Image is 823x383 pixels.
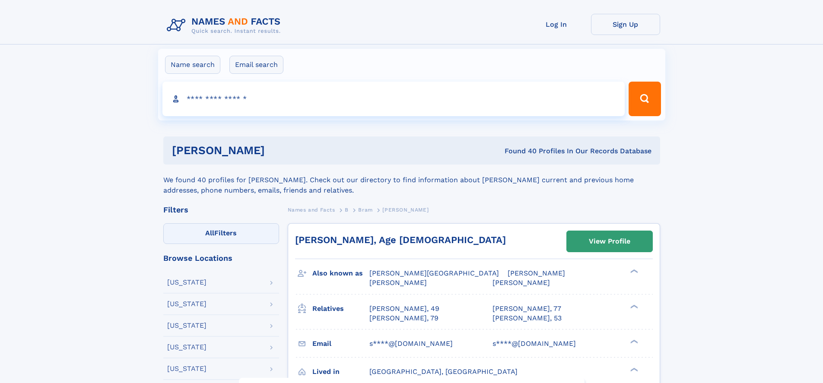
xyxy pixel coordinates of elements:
[205,229,214,237] span: All
[369,279,427,287] span: [PERSON_NAME]
[163,223,279,244] label: Filters
[493,279,550,287] span: [PERSON_NAME]
[382,207,429,213] span: [PERSON_NAME]
[358,207,372,213] span: Bram
[591,14,660,35] a: Sign Up
[628,339,639,344] div: ❯
[493,304,561,313] a: [PERSON_NAME], 77
[369,304,439,313] a: [PERSON_NAME], 49
[163,254,279,262] div: Browse Locations
[628,367,639,372] div: ❯
[167,322,207,329] div: [US_STATE]
[312,301,369,316] h3: Relatives
[384,146,651,156] div: Found 40 Profiles In Our Records Database
[295,234,506,245] a: [PERSON_NAME], Age [DEMOGRAPHIC_DATA]
[162,82,625,116] input: search input
[508,269,565,277] span: [PERSON_NAME]
[163,206,279,214] div: Filters
[229,56,283,74] label: Email search
[369,313,439,323] a: [PERSON_NAME], 79
[628,269,639,274] div: ❯
[288,204,335,215] a: Names and Facts
[369,269,499,277] span: [PERSON_NAME][GEOGRAPHIC_DATA]
[312,336,369,351] h3: Email
[163,14,288,37] img: Logo Names and Facts
[628,304,639,309] div: ❯
[163,165,660,196] div: We found 40 profiles for [PERSON_NAME]. Check out our directory to find information about [PERSON...
[165,56,220,74] label: Name search
[493,313,562,323] a: [PERSON_NAME], 53
[369,367,518,376] span: [GEOGRAPHIC_DATA], [GEOGRAPHIC_DATA]
[567,231,652,252] a: View Profile
[167,365,207,372] div: [US_STATE]
[345,204,349,215] a: B
[358,204,372,215] a: Bram
[522,14,591,35] a: Log In
[172,145,385,156] h1: [PERSON_NAME]
[167,344,207,351] div: [US_STATE]
[345,207,349,213] span: B
[629,82,661,116] button: Search Button
[589,231,630,251] div: View Profile
[167,279,207,286] div: [US_STATE]
[312,266,369,281] h3: Also known as
[167,301,207,307] div: [US_STATE]
[312,364,369,379] h3: Lived in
